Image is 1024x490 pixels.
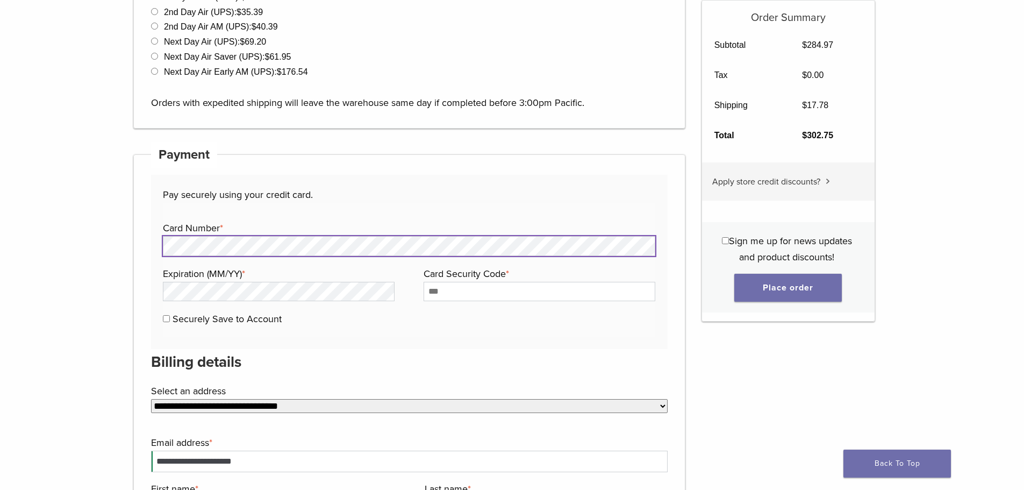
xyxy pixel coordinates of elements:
[151,79,668,111] p: Orders with expedited shipping will leave the warehouse same day if completed before 3:00pm Pacific.
[424,266,653,282] label: Card Security Code
[702,90,790,120] th: Shipping
[173,313,282,325] label: Securely Save to Account
[729,235,852,263] span: Sign me up for news updates and product discounts!
[164,52,291,61] label: Next Day Air Saver (UPS):
[163,203,655,337] fieldset: Payment Info
[252,22,278,31] bdi: 40.39
[802,131,833,140] bdi: 302.75
[802,70,807,80] span: $
[164,67,308,76] label: Next Day Air Early AM (UPS):
[163,220,653,236] label: Card Number
[151,142,218,168] h4: Payment
[702,1,875,24] h5: Order Summary
[164,37,266,46] label: Next Day Air (UPS):
[151,435,665,451] label: Email address
[277,67,308,76] bdi: 176.54
[702,30,790,60] th: Subtotal
[802,70,824,80] bdi: 0.00
[843,450,951,478] a: Back To Top
[237,8,241,17] span: $
[151,349,668,375] h3: Billing details
[164,8,263,17] label: 2nd Day Air (UPS):
[252,22,256,31] span: $
[277,67,282,76] span: $
[164,22,278,31] label: 2nd Day Air AM (UPS):
[151,383,665,399] label: Select an address
[802,40,833,49] bdi: 284.97
[702,60,790,90] th: Tax
[802,40,807,49] span: $
[163,266,392,282] label: Expiration (MM/YY)
[802,101,828,110] bdi: 17.78
[712,176,820,187] span: Apply store credit discounts?
[265,52,270,61] span: $
[802,101,807,110] span: $
[237,8,263,17] bdi: 35.39
[240,37,245,46] span: $
[722,237,729,244] input: Sign me up for news updates and product discounts!
[702,120,790,151] th: Total
[240,37,266,46] bdi: 69.20
[802,131,807,140] span: $
[163,187,655,203] p: Pay securely using your credit card.
[826,179,830,184] img: caret.svg
[265,52,291,61] bdi: 61.95
[734,274,842,302] button: Place order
